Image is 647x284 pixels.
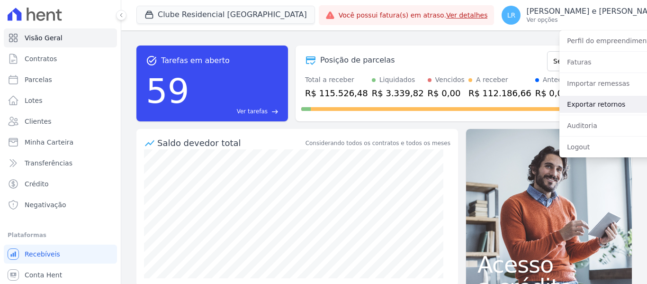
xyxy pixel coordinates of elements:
[446,11,488,19] a: Ver detalhes
[339,10,488,20] span: Você possui fatura(s) em atraso.
[468,87,531,100] div: R$ 112.186,66
[543,75,580,85] div: Antecipado
[8,229,113,241] div: Plataformas
[25,33,63,43] span: Visão Geral
[4,49,117,68] a: Contratos
[535,87,580,100] div: R$ 0,00
[305,87,368,100] div: R$ 115.526,48
[25,54,57,64] span: Contratos
[136,6,315,24] button: Clube Residencial [GEOGRAPHIC_DATA]
[161,55,230,66] span: Tarefas em aberto
[306,139,450,147] div: Considerando todos os contratos e todos os meses
[4,195,117,214] a: Negativação
[157,137,304,149] div: Saldo devedor total
[25,270,62,280] span: Conta Hent
[25,179,49,189] span: Crédito
[146,55,157,66] span: task_alt
[25,249,60,259] span: Recebíveis
[4,91,117,110] a: Lotes
[4,174,117,193] a: Crédito
[237,107,268,116] span: Ver tarefas
[25,200,66,210] span: Negativação
[25,117,51,126] span: Clientes
[25,158,72,168] span: Transferências
[4,133,117,152] a: Minha Carteira
[25,96,43,105] span: Lotes
[271,108,279,115] span: east
[146,66,189,116] div: 59
[25,137,73,147] span: Minha Carteira
[4,70,117,89] a: Parcelas
[4,28,117,47] a: Visão Geral
[477,253,620,276] span: Acesso
[435,75,465,85] div: Vencidos
[4,154,117,173] a: Transferências
[320,55,395,66] div: Posição de parcelas
[305,75,368,85] div: Total a receber
[25,75,52,84] span: Parcelas
[476,75,508,85] div: A receber
[193,107,279,116] a: Ver tarefas east
[4,245,117,264] a: Recebíveis
[428,87,465,100] div: R$ 0,00
[379,75,415,85] div: Liquidados
[4,112,117,131] a: Clientes
[372,87,424,100] div: R$ 3.339,82
[507,12,516,18] span: LR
